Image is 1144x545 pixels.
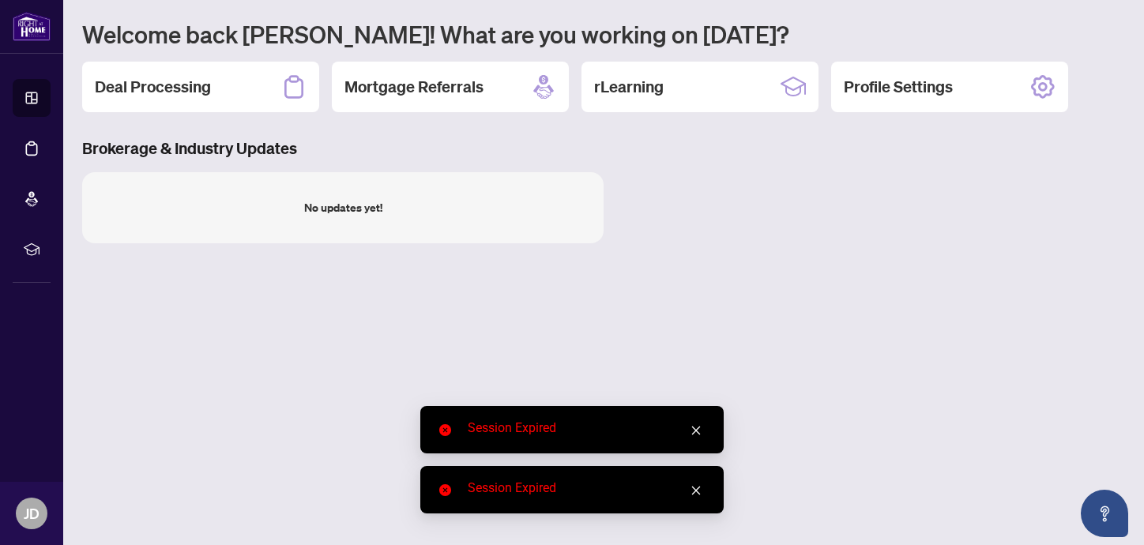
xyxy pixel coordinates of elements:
[687,422,705,439] a: Close
[468,479,705,498] div: Session Expired
[439,424,451,436] span: close-circle
[468,419,705,438] div: Session Expired
[24,502,40,524] span: JD
[13,12,51,41] img: logo
[1081,490,1128,537] button: Open asap
[844,76,953,98] h2: Profile Settings
[82,137,1125,160] h3: Brokerage & Industry Updates
[439,484,451,496] span: close-circle
[594,76,664,98] h2: rLearning
[344,76,484,98] h2: Mortgage Referrals
[691,425,702,436] span: close
[95,76,211,98] h2: Deal Processing
[82,19,1125,49] h1: Welcome back [PERSON_NAME]! What are you working on [DATE]?
[691,485,702,496] span: close
[304,199,382,216] div: No updates yet!
[687,482,705,499] a: Close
